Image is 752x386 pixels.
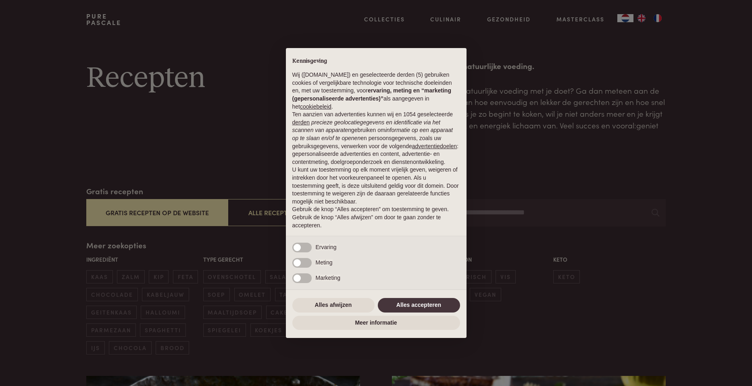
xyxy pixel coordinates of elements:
span: Marketing [316,275,340,281]
strong: ervaring, meting en “marketing (gepersonaliseerde advertenties)” [292,87,451,102]
em: precieze geolocatiegegevens en identificatie via het scannen van apparaten [292,119,440,134]
a: cookiebeleid [300,103,331,110]
p: U kunt uw toestemming op elk moment vrijelijk geven, weigeren of intrekken door het voorkeurenpan... [292,166,460,206]
button: Alles accepteren [378,298,460,313]
button: advertentiedoelen [412,143,457,151]
h2: Kennisgeving [292,58,460,65]
span: Ervaring [316,244,337,250]
em: informatie op een apparaat op te slaan en/of te openen [292,127,453,141]
button: Alles afwijzen [292,298,375,313]
p: Ten aanzien van advertenties kunnen wij en 1054 geselecteerde gebruiken om en persoonsgegevens, z... [292,111,460,166]
button: derden [292,119,310,127]
span: Meting [316,259,333,266]
button: Meer informatie [292,316,460,330]
p: Gebruik de knop “Alles accepteren” om toestemming te geven. Gebruik de knop “Alles afwijzen” om d... [292,206,460,229]
p: Wij ([DOMAIN_NAME]) en geselecteerde derden (5) gebruiken cookies of vergelijkbare technologie vo... [292,71,460,111]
